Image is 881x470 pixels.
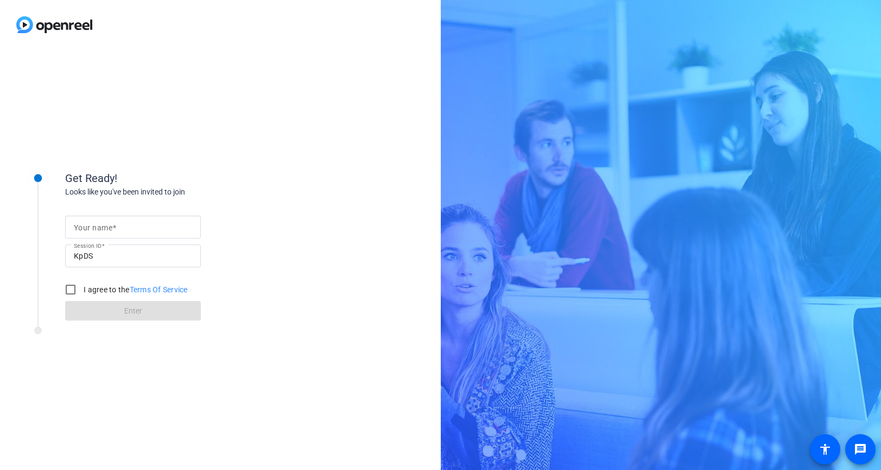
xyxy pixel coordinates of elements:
mat-label: Session ID [74,242,102,249]
div: Get Ready! [65,170,282,186]
label: I agree to the [81,284,188,295]
mat-icon: message [854,443,867,456]
mat-icon: accessibility [819,443,832,456]
a: Terms Of Service [130,285,188,294]
div: Looks like you've been invited to join [65,186,282,198]
mat-label: Your name [74,223,112,232]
